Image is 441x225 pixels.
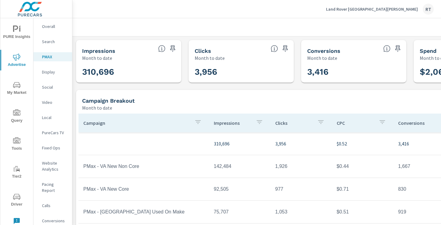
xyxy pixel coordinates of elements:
[270,204,332,220] td: 1,053
[82,67,175,77] h3: 310,696
[33,180,72,195] div: Pacing Report
[420,48,436,54] h5: Spend
[33,159,72,174] div: Website Analytics
[209,182,270,197] td: 92,505
[33,67,72,77] div: Display
[270,182,332,197] td: 977
[33,98,72,107] div: Video
[209,159,270,174] td: 142,484
[42,54,67,60] p: PMAX
[42,218,67,224] p: Conversions
[78,182,209,197] td: PMax - VA New Core
[33,128,72,137] div: PureCars TV
[78,159,209,174] td: PMax - VA New Non Core
[307,67,400,77] h3: 3,416
[2,193,31,208] span: Driver
[42,145,67,151] p: Fixed Ops
[2,53,31,68] span: Advertise
[33,52,72,61] div: PMAX
[42,23,67,29] p: Overall
[195,54,225,62] p: Month to date
[195,67,288,77] h3: 3,956
[158,45,165,52] span: The number of times an ad was shown on your behalf.
[42,203,67,209] p: Calls
[326,6,418,12] p: Land Rover [GEOGRAPHIC_DATA][PERSON_NAME]
[275,140,327,147] p: 3,956
[275,120,312,126] p: Clicks
[33,113,72,122] div: Local
[195,48,211,54] h5: Clicks
[42,39,67,45] p: Search
[42,130,67,136] p: PureCars TV
[337,140,388,147] p: $0.52
[209,204,270,220] td: 75,707
[33,83,72,92] div: Social
[423,4,434,15] div: RT
[78,204,209,220] td: PMax - [GEOGRAPHIC_DATA] Used On Make
[214,140,266,147] p: 310,696
[42,69,67,75] p: Display
[332,204,393,220] td: $0.51
[82,54,112,62] p: Month to date
[83,120,189,126] p: Campaign
[33,201,72,210] div: Calls
[2,109,31,124] span: Query
[82,104,112,111] p: Month to date
[42,84,67,90] p: Social
[393,44,403,53] span: Save this to your personalized report
[33,143,72,152] div: Fixed Ops
[307,54,337,62] p: Month to date
[398,120,435,126] p: Conversions
[337,120,374,126] p: CPC
[82,97,135,104] h5: Campaign Breakout
[332,159,393,174] td: $0.44
[2,165,31,180] span: Tier2
[42,181,67,193] p: Pacing Report
[2,26,31,40] span: PURE Insights
[383,45,391,52] span: Total Conversions include Actions, Leads and Unmapped.
[33,37,72,46] div: Search
[33,22,72,31] div: Overall
[2,81,31,96] span: My Market
[270,159,332,174] td: 1,926
[214,120,251,126] p: Impressions
[168,44,178,53] span: Save this to your personalized report
[307,48,340,54] h5: Conversions
[271,45,278,52] span: The number of times an ad was clicked by a consumer.
[280,44,290,53] span: Save this to your personalized report
[42,114,67,121] p: Local
[332,182,393,197] td: $0.71
[42,160,67,172] p: Website Analytics
[82,48,115,54] h5: Impressions
[2,137,31,152] span: Tools
[42,99,67,105] p: Video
